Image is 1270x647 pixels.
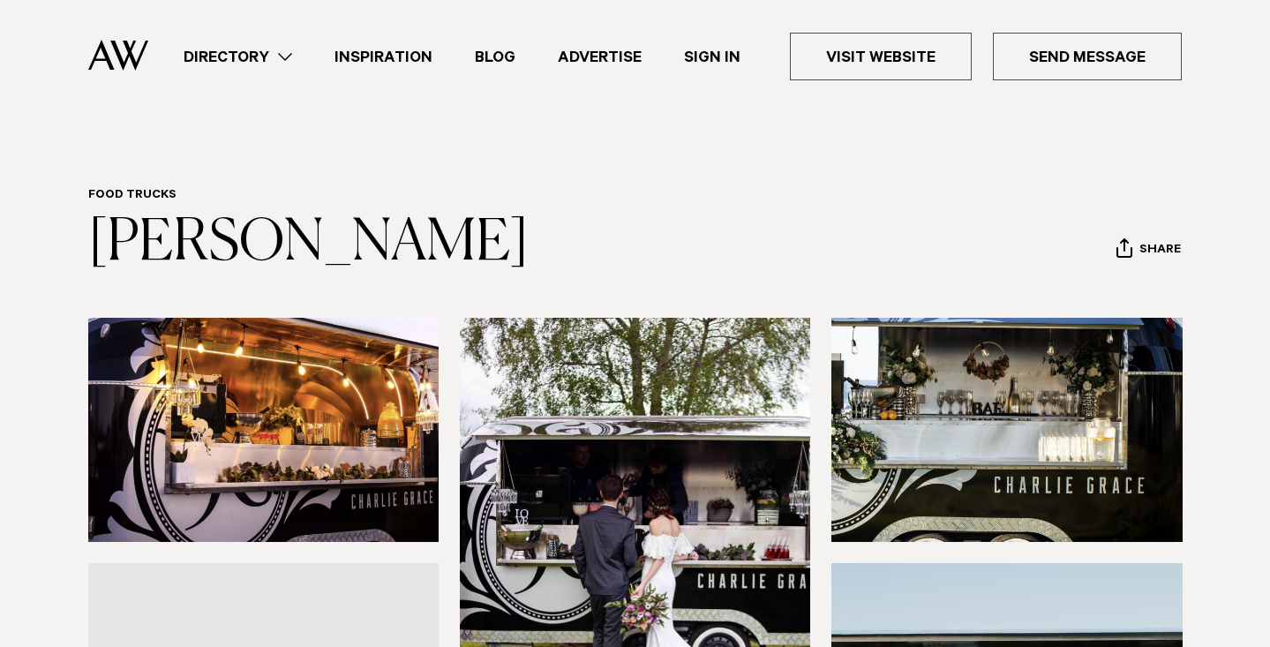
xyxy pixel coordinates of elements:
button: Share [1116,237,1182,264]
span: Share [1139,243,1181,260]
a: Food Trucks [88,189,177,203]
a: Blog [454,45,537,69]
a: Visit Website [790,33,972,80]
a: [PERSON_NAME] [88,215,529,272]
a: Inspiration [313,45,454,69]
img: Auckland Weddings Logo [88,40,148,71]
a: Advertise [537,45,663,69]
a: Directory [162,45,313,69]
a: Send Message [993,33,1182,80]
a: Sign In [663,45,762,69]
